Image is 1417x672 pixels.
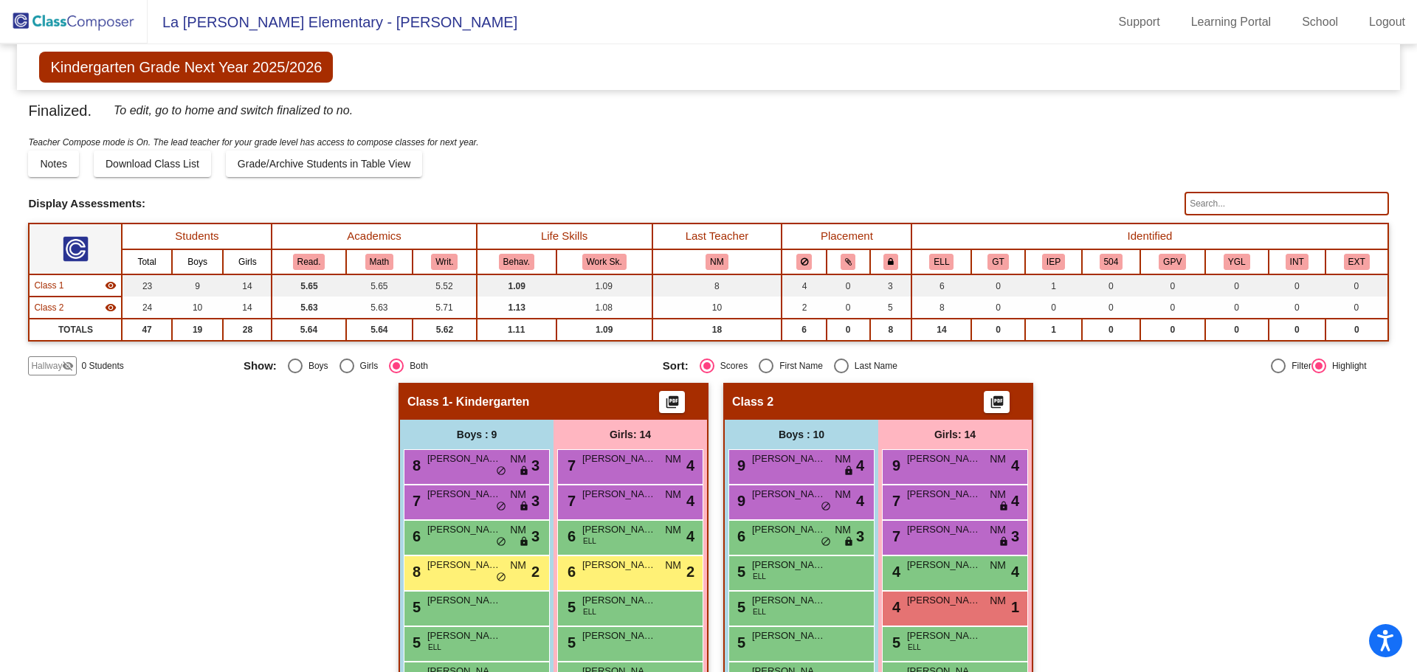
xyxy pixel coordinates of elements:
span: [PERSON_NAME] [427,593,501,608]
td: 0 [1205,319,1269,341]
button: GPV [1159,254,1186,270]
span: do_not_disturb_alt [821,536,831,548]
span: 0 Students [81,359,123,373]
button: Grade/Archive Students in Table View [226,150,423,177]
span: [PERSON_NAME] [907,451,981,466]
td: 5.65 [272,274,345,297]
span: 3 [531,454,539,477]
span: [PERSON_NAME] [752,451,826,466]
button: ELL [929,254,954,270]
span: do_not_disturb_alt [496,572,506,583]
span: Hallway [31,359,62,373]
span: 5 [564,599,576,615]
td: 5.64 [272,319,345,341]
mat-radio-group: Select an option [663,358,1071,373]
td: 8 [652,274,782,297]
td: 0 [1325,319,1388,341]
td: 5 [870,297,912,319]
td: 5.63 [346,297,413,319]
span: La [PERSON_NAME] Elementary - [PERSON_NAME] [148,10,517,34]
div: Boys : 9 [400,420,554,449]
span: 4 [856,490,864,512]
span: [PERSON_NAME] [907,593,981,608]
a: Logout [1357,10,1417,34]
span: lock [999,501,1009,513]
mat-radio-group: Select an option [244,358,652,373]
td: Hidden teacher - Kindergarten [29,274,122,297]
td: 14 [223,274,272,297]
button: IEP [1042,254,1065,270]
span: [PERSON_NAME] [427,487,501,502]
span: Display Assessments: [28,197,145,210]
td: 9 [172,274,224,297]
span: 3 [856,525,864,547]
span: NM [990,558,1006,573]
span: NM [835,451,851,467]
span: 3 [531,490,539,512]
td: 0 [827,319,870,341]
td: 0 [1269,274,1325,297]
span: lock [844,536,854,548]
span: NM [665,558,681,573]
div: Scores [714,359,748,373]
span: [PERSON_NAME] [582,628,656,643]
span: 4 [1011,490,1019,512]
th: Girls [223,249,272,274]
span: lock [519,536,529,548]
span: [PERSON_NAME] [582,451,656,466]
span: 3 [531,525,539,547]
td: 6 [782,319,826,341]
th: Last Teacher [652,224,782,249]
span: Class 1 [34,279,63,292]
td: 5.62 [413,319,477,341]
td: 1 [1025,319,1082,341]
th: Keep with teacher [870,249,912,274]
button: Download Class List [94,150,211,177]
td: 0 [1082,319,1140,341]
a: Support [1107,10,1172,34]
span: 5 [564,634,576,651]
td: 0 [1025,297,1082,319]
th: Boys [172,249,224,274]
span: NM [835,487,851,502]
button: Print Students Details [659,391,685,413]
span: 4 [686,454,694,477]
span: lock [519,501,529,513]
span: 4 [889,599,900,615]
div: First Name [773,359,823,373]
td: 1.09 [556,274,652,297]
td: 0 [971,274,1025,297]
span: 3 [1011,525,1019,547]
div: Last Name [849,359,897,373]
i: Teacher Compose mode is On. The lead teacher for your grade level has access to compose classes f... [28,137,478,148]
td: 0 [1082,297,1140,319]
th: Students [122,224,272,249]
span: [PERSON_NAME] [582,487,656,502]
td: 19 [172,319,224,341]
span: 1 [1011,596,1019,618]
div: Boys [303,359,328,373]
span: ELL [753,606,766,617]
td: TOTALS [29,319,122,341]
span: do_not_disturb_alt [496,501,506,513]
span: To edit, go to home and switch finalized to no. [114,100,353,121]
span: 6 [409,528,421,544]
td: 0 [1140,274,1205,297]
span: ELL [583,606,596,617]
td: 5.64 [346,319,413,341]
div: Highlight [1326,359,1367,373]
span: NM [835,522,851,538]
span: Notes [40,158,67,170]
span: NM [510,487,526,502]
th: Keep with students [827,249,870,274]
th: Good Parent Volunteer [1140,249,1205,274]
span: 4 [1011,561,1019,583]
td: 5.71 [413,297,477,319]
span: [PERSON_NAME] [582,593,656,608]
button: Notes [28,150,79,177]
button: Math [365,254,393,270]
td: 14 [223,297,272,319]
th: Individualized Education Plan [1025,249,1082,274]
th: Life Skills [477,224,652,249]
span: [PERSON_NAME] [427,451,501,466]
